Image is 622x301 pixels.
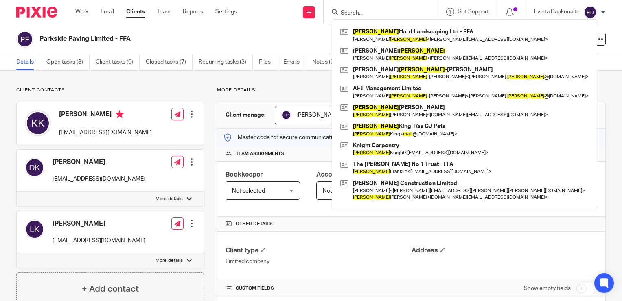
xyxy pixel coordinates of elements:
[226,111,267,119] h3: Client manager
[39,35,404,43] h2: Parkside Paving Limited - FFA
[340,10,413,17] input: Search
[25,158,44,177] img: svg%3E
[236,150,284,157] span: Team assignments
[157,8,171,16] a: Team
[259,54,277,70] a: Files
[25,110,51,136] img: svg%3E
[584,6,597,19] img: svg%3E
[53,158,145,166] h4: [PERSON_NAME]
[534,8,580,16] p: Evinta Dapkunaite
[155,196,183,202] p: More details
[226,246,411,255] h4: Client type
[458,9,489,15] span: Get Support
[75,8,88,16] a: Work
[16,54,40,70] a: Details
[524,284,571,292] label: Show empty fields
[116,110,124,118] i: Primary
[199,54,253,70] a: Recurring tasks (3)
[323,188,356,194] span: Not selected
[183,8,203,16] a: Reports
[226,257,411,266] p: Limited company
[53,175,145,183] p: [EMAIL_ADDRESS][DOMAIN_NAME]
[96,54,140,70] a: Client tasks (0)
[281,110,291,120] img: svg%3E
[101,8,114,16] a: Email
[155,257,183,264] p: More details
[412,246,597,255] h4: Address
[82,283,139,295] h4: + Add contact
[53,219,145,228] h4: [PERSON_NAME]
[316,171,376,178] span: Accounts assistant
[215,8,237,16] a: Settings
[146,54,193,70] a: Closed tasks (7)
[226,171,263,178] span: Bookkeeper
[46,54,90,70] a: Open tasks (3)
[59,128,152,137] p: [EMAIL_ADDRESS][DOMAIN_NAME]
[283,54,306,70] a: Emails
[16,31,33,48] img: svg%3E
[53,237,145,245] p: [EMAIL_ADDRESS][DOMAIN_NAME]
[59,110,152,120] h4: [PERSON_NAME]
[226,285,411,292] h4: CUSTOM FIELDS
[25,219,44,239] img: svg%3E
[232,188,265,194] span: Not selected
[223,133,364,142] p: Master code for secure communications and files
[296,112,341,118] span: [PERSON_NAME]
[16,87,204,93] p: Client contacts
[217,87,606,93] p: More details
[126,8,145,16] a: Clients
[312,54,342,70] a: Notes (0)
[16,7,57,18] img: Pixie
[236,221,273,227] span: Other details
